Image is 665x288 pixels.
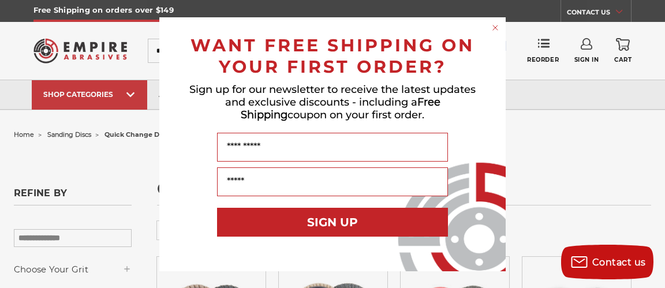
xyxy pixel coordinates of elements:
button: Close dialog [490,22,501,33]
button: Contact us [561,245,653,279]
span: WANT FREE SHIPPING ON YOUR FIRST ORDER? [190,35,475,77]
span: Free Shipping [241,96,440,121]
button: SIGN UP [217,208,448,237]
span: Sign up for our newsletter to receive the latest updates and exclusive discounts - including a co... [189,83,476,121]
span: Contact us [592,257,646,268]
